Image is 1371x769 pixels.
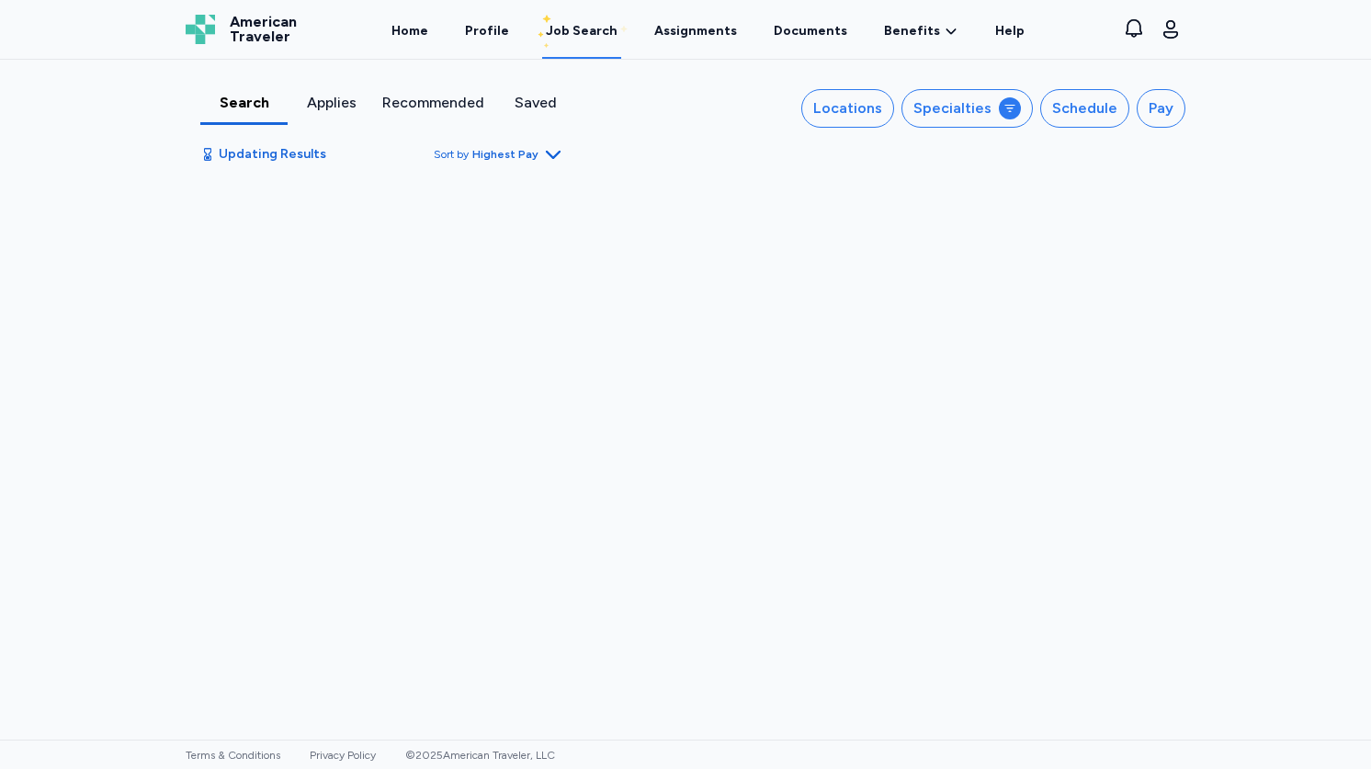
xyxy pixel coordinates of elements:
button: Pay [1137,89,1185,128]
div: Locations [813,97,882,119]
span: American Traveler [230,15,297,44]
span: © 2025 American Traveler, LLC [405,749,555,762]
span: Sort by [434,147,469,162]
div: Schedule [1052,97,1117,119]
button: Specialties [901,89,1033,128]
a: Job Search [542,2,621,59]
span: Updating Results [219,145,326,164]
div: Specialties [913,97,991,119]
div: Job Search [546,22,618,40]
span: Highest Pay [472,147,538,162]
div: Pay [1149,97,1173,119]
img: Logo [186,15,215,44]
button: Locations [801,89,894,128]
button: Sort byHighest Pay [434,143,564,165]
span: Benefits [884,22,940,40]
a: Benefits [884,22,958,40]
div: Applies [295,92,368,114]
a: Terms & Conditions [186,749,280,762]
a: Privacy Policy [310,749,376,762]
div: Search [208,92,280,114]
div: Recommended [382,92,484,114]
div: Saved [499,92,572,114]
button: Schedule [1040,89,1129,128]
